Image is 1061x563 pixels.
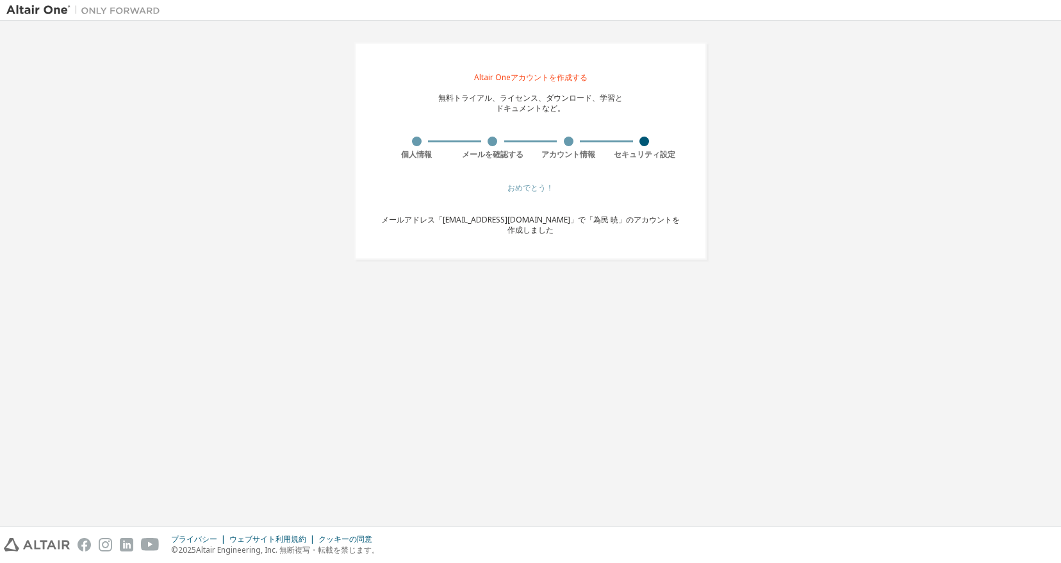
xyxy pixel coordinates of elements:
font: プライバシー [171,534,217,544]
font: ウェブサイト利用規約 [229,534,306,544]
img: linkedin.svg [120,538,133,551]
font: メールアドレス「[EMAIL_ADDRESS][DOMAIN_NAME]」で「為民 暁」のアカウントを作成しました [381,214,680,235]
img: altair_logo.svg [4,538,70,551]
font: アカウント情報 [541,149,595,160]
font: Altair Engineering, Inc. 無断複写・転載を禁じます。 [196,544,379,555]
font: © [171,544,178,555]
font: クッキーの同意 [318,534,372,544]
font: 無料トライアル、ライセンス、ダウンロード、学習と [438,92,623,103]
font: メールを確認する [462,149,523,160]
img: instagram.svg [99,538,112,551]
font: セキュリティ設定 [614,149,675,160]
font: ドキュメントなど。 [496,103,565,113]
img: facebook.svg [78,538,91,551]
img: アルタイルワン [6,4,167,17]
font: 2025 [178,544,196,555]
img: youtube.svg [141,538,160,551]
font: 個人情報 [401,149,432,160]
font: おめでとう！ [507,182,554,193]
font: Altair Oneアカウントを作成する [474,72,588,83]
